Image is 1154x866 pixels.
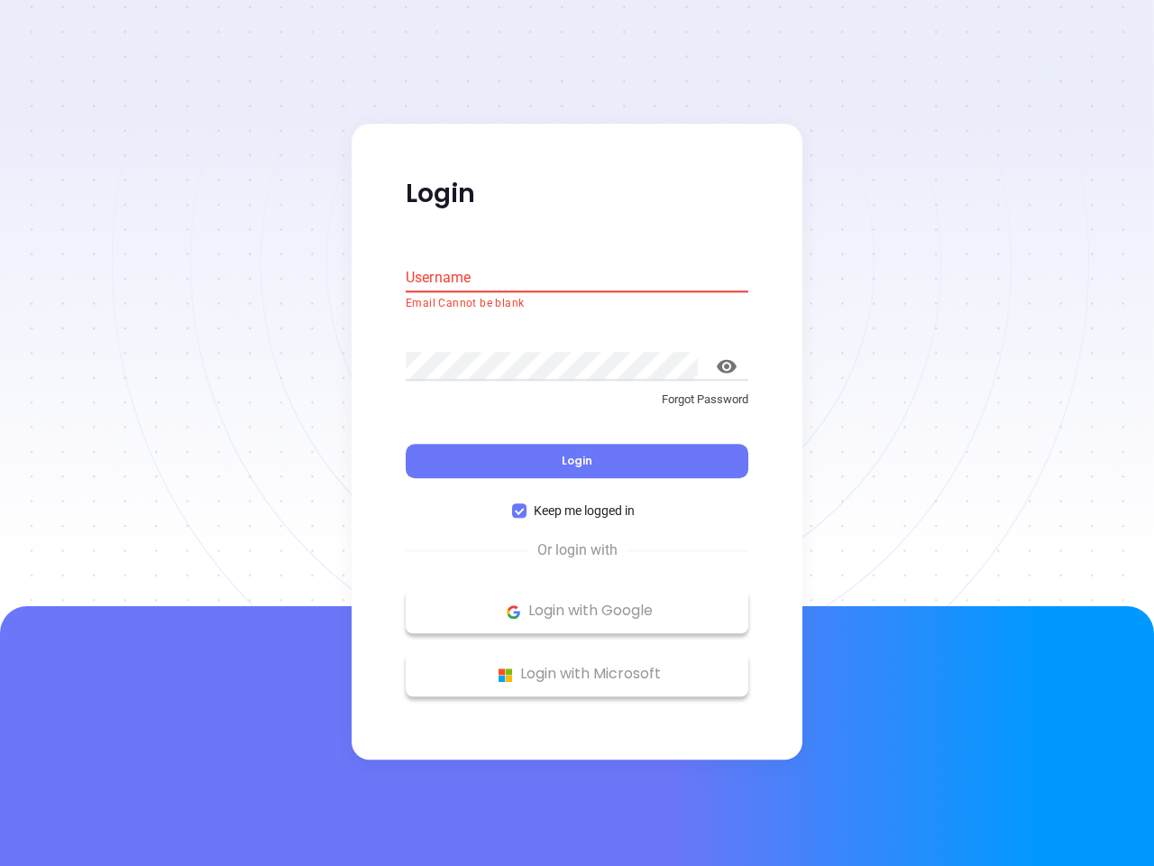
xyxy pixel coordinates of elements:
p: Login with Microsoft [415,661,739,688]
button: toggle password visibility [705,345,748,388]
a: Forgot Password [406,391,748,423]
p: Forgot Password [406,391,748,409]
p: Login with Google [415,598,739,625]
span: Or login with [528,540,627,562]
img: Google Logo [502,601,525,623]
button: Google Logo Login with Google [406,589,748,634]
button: Microsoft Logo Login with Microsoft [406,652,748,697]
img: Microsoft Logo [494,664,517,686]
span: Login [562,454,592,469]
span: Keep me logged in [527,502,642,521]
p: Email Cannot be blank [406,295,748,313]
button: Login [406,445,748,479]
p: Login [406,178,748,210]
